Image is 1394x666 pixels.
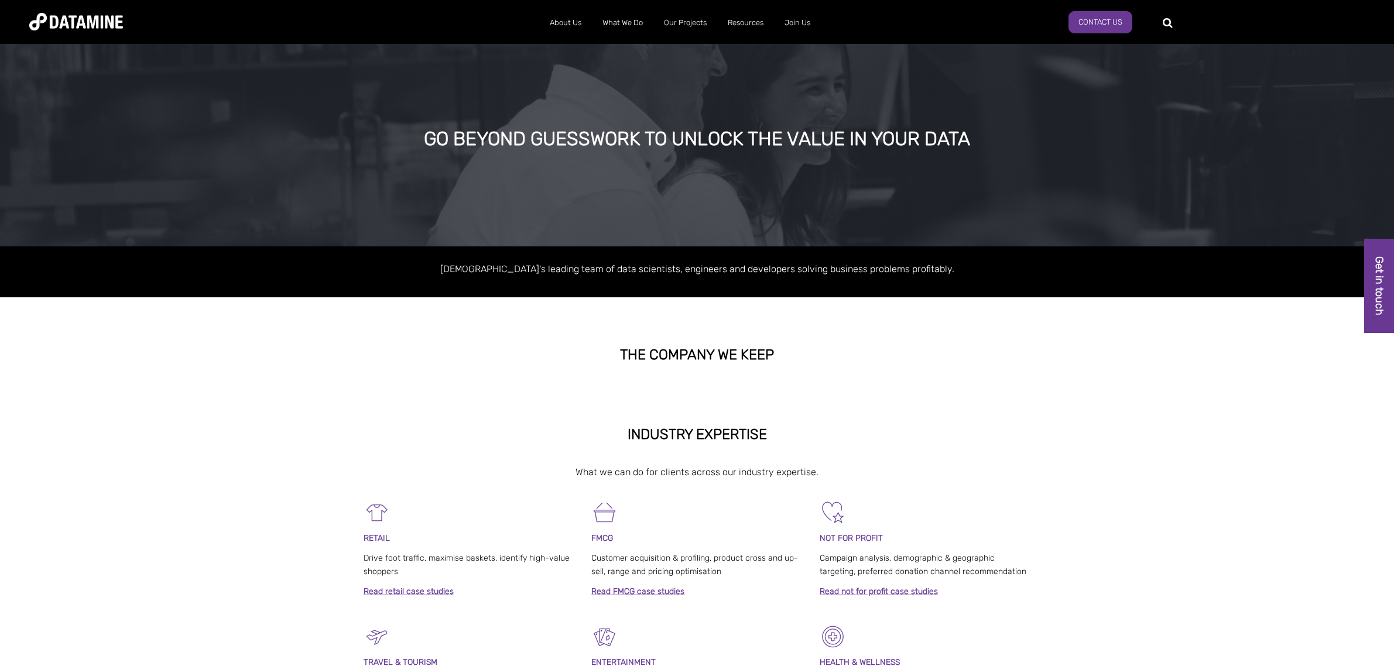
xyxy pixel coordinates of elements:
[1068,11,1132,33] a: Contact Us
[364,499,390,526] img: Retail-1
[592,8,653,38] a: What We Do
[820,586,938,596] a: Read not for profit case studies
[591,499,618,526] img: FMCG
[591,553,798,577] span: Customer acquisition & profiling, product cross and up-sell, range and pricing optimisation
[539,8,592,38] a: About Us
[364,533,390,543] span: RETAIL
[364,586,454,596] a: Read retail case studies
[820,499,846,526] img: Not For Profit
[364,261,1031,277] p: [DEMOGRAPHIC_DATA]'s leading team of data scientists, engineers and developers solving business p...
[155,129,1240,150] div: GO BEYOND GUESSWORK TO UNLOCK THE VALUE IN YOUR DATA
[1364,239,1394,333] a: Get in touch
[576,466,818,478] span: What we can do for clients across our industry expertise.
[29,13,123,30] img: Datamine
[774,8,821,38] a: Join Us
[820,623,846,650] img: Healthcare
[591,623,618,650] img: Entertainment
[717,8,774,38] a: Resources
[620,346,774,363] strong: THE COMPANY WE KEEP
[820,553,1026,577] span: Campaign analysis, demographic & geographic targeting, preferred donation channel recommendation
[628,426,767,442] strong: INDUSTRY EXPERTISE
[591,533,613,543] span: FMCG
[820,533,883,543] span: NOT FOR PROFIT
[364,553,570,577] span: Drive foot traffic, maximise baskets, identify high-value shoppers
[364,623,390,650] img: Travel & Tourism
[653,8,717,38] a: Our Projects
[591,586,684,596] a: Read FMCG case studies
